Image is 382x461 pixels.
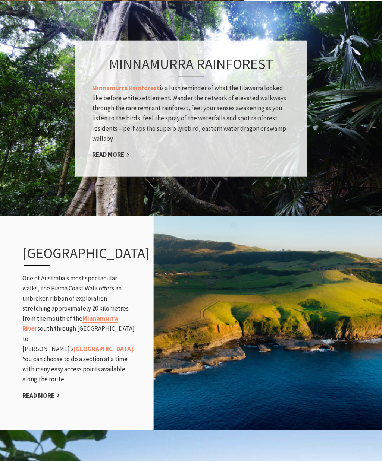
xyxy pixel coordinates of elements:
img: The Kiama Region, Photography by Phil Winterton [153,214,382,431]
a: Minnamurra Rainforest [92,83,160,92]
h3: [GEOGRAPHIC_DATA] [22,245,123,266]
p: is a lush reminder of what the Illawarra looked like before white settlement. Wander the network ... [92,83,290,143]
a: [GEOGRAPHIC_DATA] [74,345,133,353]
p: One of Australia’s most spectacular walks, the Kiama Coast Walk offers an unbroken ribbon of expl... [22,273,135,385]
h3: Minnamurra Rainforest [92,55,290,77]
a: Read More [92,150,130,159]
a: Read More [22,391,60,400]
